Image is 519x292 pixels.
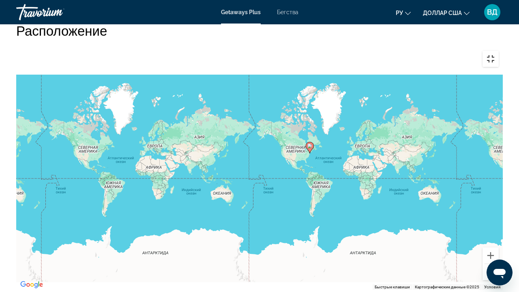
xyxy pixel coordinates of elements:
button: Быстрые клавиши [375,284,410,290]
button: Меню пользователя [482,4,503,21]
font: ру [396,10,403,16]
button: Изменить язык [396,7,411,19]
font: ВД [487,8,498,16]
font: доллар США [423,10,462,16]
a: Открыть эту область в Google Картах (в новом окне) [18,279,45,290]
a: Травориум [16,2,97,23]
button: Включить полноэкранный режим [483,51,499,67]
a: Условия (ссылка откроется в новой вкладке) [484,285,500,289]
a: Бегства [277,9,298,15]
a: Getaways Plus [221,9,261,15]
span: Картографические данные ©2025 [415,285,479,289]
img: Google [18,279,45,290]
button: Изменить валюту [423,7,470,19]
h2: Расположение [16,22,503,39]
iframe: Кнопка запуска окна обмена сообщениями [487,260,513,286]
button: Уменьшить [483,264,499,280]
button: Увеличить [483,247,499,264]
